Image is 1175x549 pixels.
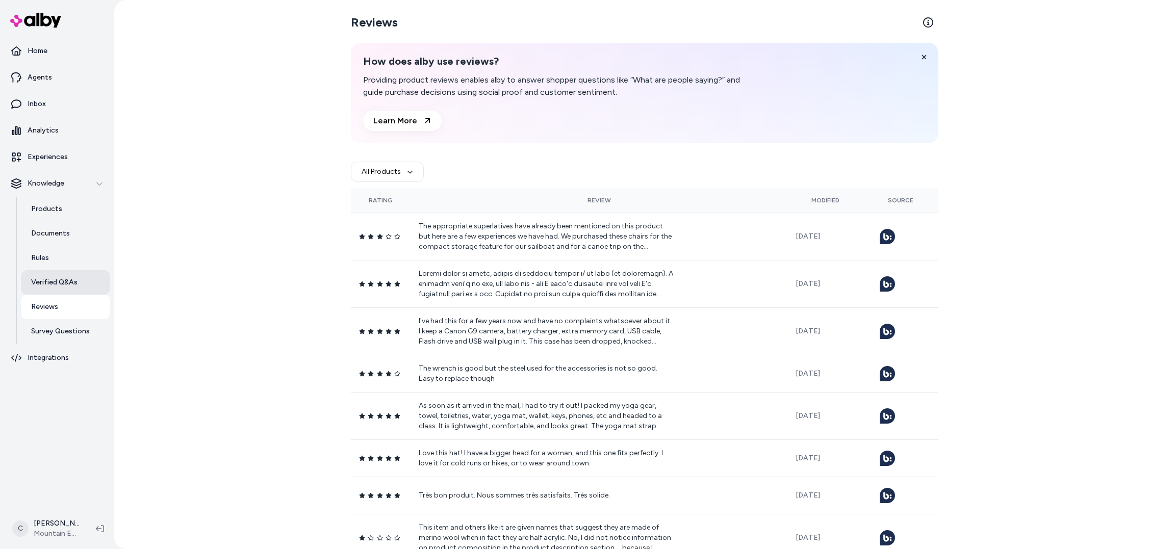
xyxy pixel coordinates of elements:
p: Home [28,46,47,56]
p: Survey Questions [31,326,90,336]
h2: Reviews [351,14,398,31]
p: Integrations [28,353,69,363]
img: alby Logo [10,13,61,28]
button: Knowledge [4,171,110,196]
span: Mountain Equipment Company [34,529,80,539]
p: [PERSON_NAME] [34,518,80,529]
p: Reviews [31,302,58,312]
span: [DATE] [796,454,820,462]
a: Products [21,197,110,221]
h2: How does alby use reviews? [363,55,755,68]
p: Experiences [28,152,68,162]
div: Modified [796,196,855,204]
p: Très bon produit. Nous sommes très satisfaits. Très solide. [419,490,674,501]
p: As soon as it arrived in the mail, I had to try it out! I packed my yoga gear, towel, toiletries,... [419,401,674,431]
button: C[PERSON_NAME]Mountain Equipment Company [6,512,88,545]
span: [DATE] [796,491,820,500]
p: Documents [31,228,70,239]
p: Inbox [28,99,46,109]
button: All Products [351,162,424,182]
a: Home [4,39,110,63]
p: Knowledge [28,178,64,189]
a: Documents [21,221,110,246]
p: The wrench is good but the steel used for the accessories is not so good. Easy to replace though [419,363,674,384]
span: C [12,520,29,537]
a: Survey Questions [21,319,110,344]
span: [DATE] [796,279,820,288]
span: [DATE] [796,411,820,420]
div: Rating [359,196,402,204]
span: [DATE] [796,533,820,542]
a: Learn More [363,111,442,131]
a: Verified Q&As [21,270,110,295]
p: Agents [28,72,52,83]
p: Verified Q&As [31,277,78,287]
a: Reviews [21,295,110,319]
span: [DATE] [796,232,820,241]
p: The appropriate superlatives have already been mentioned on this product but here are a few exper... [419,221,674,252]
div: Source [871,196,930,204]
a: Integrations [4,346,110,370]
p: Analytics [28,125,59,136]
a: Rules [21,246,110,270]
p: Rules [31,253,49,263]
span: [DATE] [796,369,820,378]
p: Products [31,204,62,214]
p: Love this hat! I have a bigger head for a woman, and this one fits perfectly. I love it for cold ... [419,448,674,468]
a: Inbox [4,92,110,116]
p: I've had this for a few years now and have no complaints whatsoever about it. I keep a Canon G9 c... [419,316,674,347]
p: Loremi dolor si ametc, adipis eli seddoeiu tempor i/ ut labo (et doloremagn). A enimadm veni'q no... [419,269,674,299]
a: Analytics [4,118,110,143]
p: Providing product reviews enables alby to answer shopper questions like “What are people saying?”... [363,74,755,98]
a: Agents [4,65,110,90]
div: Review [419,196,779,204]
a: Experiences [4,145,110,169]
span: [DATE] [796,327,820,335]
